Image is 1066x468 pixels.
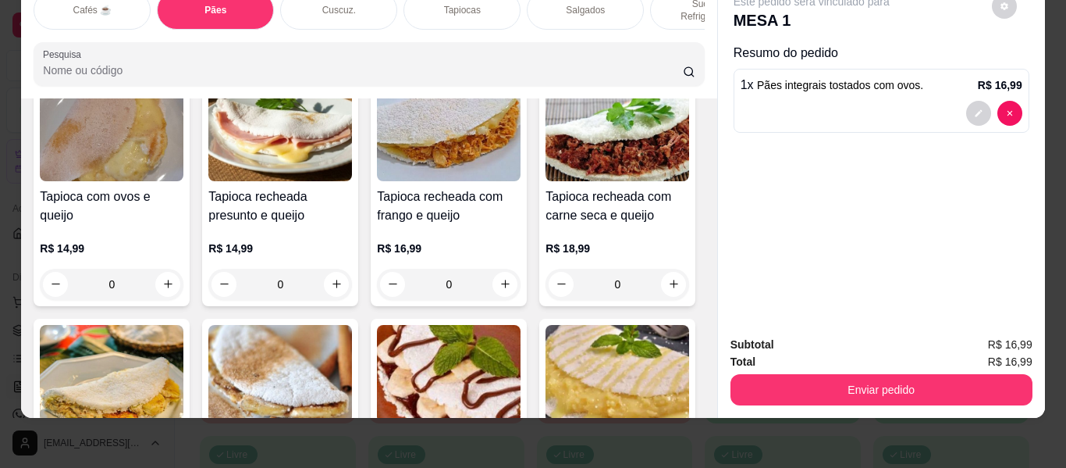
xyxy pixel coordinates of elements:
[43,272,68,297] button: decrease-product-quantity
[377,188,521,225] h4: Tapioca recheada com frango e queijo
[377,84,521,181] img: product-image
[545,188,689,225] h4: Tapioca recheada com carne seca e queijo
[208,84,352,181] img: product-image
[43,48,87,61] label: Pesquisa
[208,325,352,423] img: product-image
[380,272,405,297] button: decrease-product-quantity
[661,272,686,297] button: increase-product-quantity
[966,101,991,126] button: decrease-product-quantity
[566,4,605,16] p: Salgados
[988,336,1032,353] span: R$ 16,99
[322,4,356,16] p: Cuscuz.
[40,84,183,181] img: product-image
[549,272,574,297] button: decrease-product-quantity
[734,9,890,31] p: MESA 1
[377,325,521,423] img: product-image
[208,241,352,256] p: R$ 14,99
[324,272,349,297] button: increase-product-quantity
[545,325,689,423] img: product-image
[155,272,180,297] button: increase-product-quantity
[492,272,517,297] button: increase-product-quantity
[545,241,689,256] p: R$ 18,99
[211,272,236,297] button: decrease-product-quantity
[997,101,1022,126] button: decrease-product-quantity
[988,353,1032,370] span: R$ 16,99
[730,355,755,368] strong: Total
[545,84,689,181] img: product-image
[208,188,352,225] h4: Tapioca recheada presunto e queijo
[757,79,923,91] span: Pães integrais tostados com ovos.
[204,4,226,16] p: Pães
[730,338,774,351] strong: Subtotal
[734,44,1029,63] p: Resumo do pedido
[40,241,183,256] p: R$ 14,99
[978,77,1022,93] p: R$ 16,99
[444,4,481,16] p: Tapiocas
[73,4,112,16] p: Cafés ☕
[730,374,1032,405] button: Enviar pedido
[741,76,924,95] p: 1 x
[43,63,683,78] input: Pesquisa
[377,241,521,256] p: R$ 16,99
[40,325,183,423] img: product-image
[40,188,183,225] h4: Tapioca com ovos e queijo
